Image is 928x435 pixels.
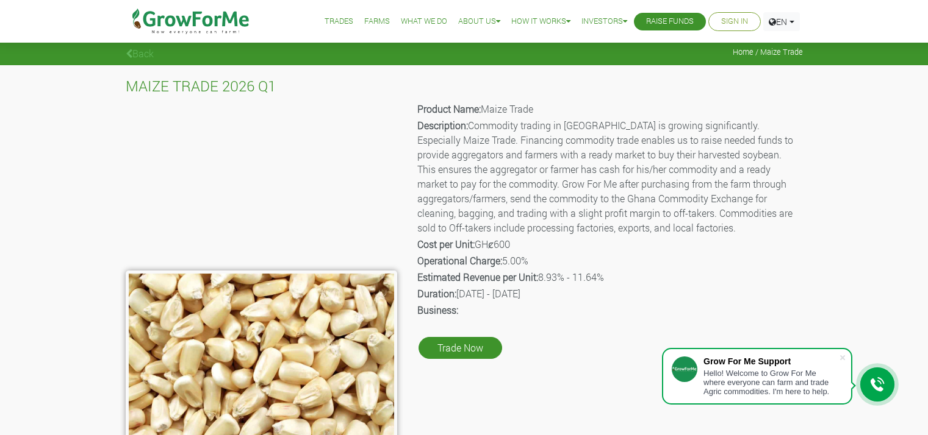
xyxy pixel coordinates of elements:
[417,254,502,267] b: Operational Charge:
[733,48,803,57] span: Home / Maize Trade
[417,271,538,283] b: Estimated Revenue per Unit:
[126,77,803,95] h4: MAIZE TRADE 2026 Q1
[721,15,748,28] a: Sign In
[401,15,447,28] a: What We Do
[417,118,801,235] p: Commodity trading in [GEOGRAPHIC_DATA] is growing significantly. Especially Maize Trade. Financin...
[417,286,801,301] p: [DATE] - [DATE]
[419,337,502,359] a: Trade Now
[763,12,800,31] a: EN
[417,119,468,132] b: Description:
[325,15,353,28] a: Trades
[417,287,456,300] b: Duration:
[417,303,458,316] b: Business:
[417,237,801,252] p: GHȼ600
[364,15,390,28] a: Farms
[703,369,839,396] div: Hello! Welcome to Grow For Me where everyone can farm and trade Agric commodities. I'm here to help.
[417,270,801,285] p: 8.93% - 11.64%
[581,15,627,28] a: Investors
[417,253,801,268] p: 5.00%
[417,238,475,250] b: Cost per Unit:
[511,15,570,28] a: How it Works
[126,47,154,60] a: Back
[417,102,801,116] p: Maize Trade
[703,356,839,366] div: Grow For Me Support
[646,15,694,28] a: Raise Funds
[458,15,500,28] a: About Us
[417,102,481,115] b: Product Name:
